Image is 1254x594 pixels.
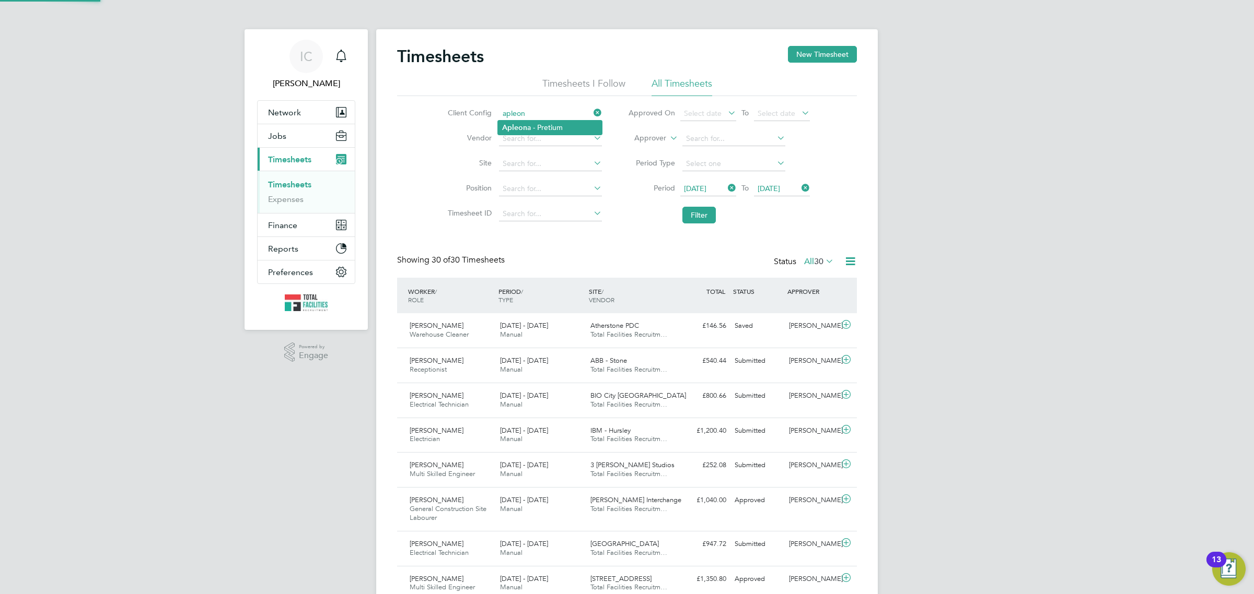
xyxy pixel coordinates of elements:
[435,287,437,295] span: /
[410,330,469,339] span: Warehouse Cleaner
[245,29,368,330] nav: Main navigation
[405,282,496,309] div: WORKER
[268,180,311,189] a: Timesheets
[285,294,328,311] img: tfrecruitment-logo-retina.png
[814,256,823,267] span: 30
[785,492,839,509] div: [PERSON_NAME]
[785,457,839,474] div: [PERSON_NAME]
[500,391,548,400] span: [DATE] - [DATE]
[410,539,463,548] span: [PERSON_NAME]
[1212,552,1246,586] button: Open Resource Center, 13 new notifications
[500,495,548,504] span: [DATE] - [DATE]
[628,108,675,117] label: Approved On
[268,267,313,277] span: Preferences
[785,317,839,335] div: [PERSON_NAME]
[738,181,752,195] span: To
[730,536,785,553] div: Submitted
[410,356,463,365] span: [PERSON_NAME]
[410,426,463,435] span: [PERSON_NAME]
[590,400,667,409] span: Total Facilities Recruitm…
[408,295,424,304] span: ROLE
[730,317,785,335] div: Saved
[410,400,469,409] span: Electrical Technician
[590,574,652,583] span: [STREET_ADDRESS]
[586,282,677,309] div: SITE
[730,457,785,474] div: Submitted
[258,237,355,260] button: Reports
[785,536,839,553] div: [PERSON_NAME]
[676,387,730,405] div: £800.66
[676,457,730,474] div: £252.08
[676,317,730,335] div: £146.56
[299,351,328,360] span: Engage
[500,434,522,443] span: Manual
[590,583,667,591] span: Total Facilities Recruitm…
[730,352,785,370] div: Submitted
[684,184,706,193] span: [DATE]
[445,133,492,142] label: Vendor
[397,46,484,67] h2: Timesheets
[445,208,492,218] label: Timesheet ID
[257,294,355,311] a: Go to home page
[499,207,602,221] input: Search for...
[590,548,667,557] span: Total Facilities Recruitm…
[758,184,780,193] span: [DATE]
[706,287,725,295] span: TOTAL
[502,123,527,132] b: Apleon
[590,495,681,504] span: [PERSON_NAME] Interchange
[500,400,522,409] span: Manual
[676,492,730,509] div: £1,040.00
[676,422,730,439] div: £1,200.40
[284,342,329,362] a: Powered byEngage
[498,295,513,304] span: TYPE
[788,46,857,63] button: New Timesheet
[268,131,286,141] span: Jobs
[590,321,639,330] span: Atherstone PDC
[730,422,785,439] div: Submitted
[500,426,548,435] span: [DATE] - [DATE]
[445,183,492,193] label: Position
[268,220,297,230] span: Finance
[258,101,355,124] button: Network
[590,504,667,513] span: Total Facilities Recruitm…
[590,460,675,469] span: 3 [PERSON_NAME] Studios
[410,321,463,330] span: [PERSON_NAME]
[499,182,602,196] input: Search for...
[500,460,548,469] span: [DATE] - [DATE]
[499,132,602,146] input: Search for...
[445,108,492,117] label: Client Config
[410,434,440,443] span: Electrician
[268,108,301,117] span: Network
[268,155,311,164] span: Timesheets
[500,365,522,374] span: Manual
[500,539,548,548] span: [DATE] - [DATE]
[738,106,752,120] span: To
[590,434,667,443] span: Total Facilities Recruitm…
[590,365,667,374] span: Total Facilities Recruitm…
[410,548,469,557] span: Electrical Technician
[785,571,839,588] div: [PERSON_NAME]
[500,574,548,583] span: [DATE] - [DATE]
[500,548,522,557] span: Manual
[590,356,627,365] span: ABB - Stone
[500,504,522,513] span: Manual
[500,356,548,365] span: [DATE] - [DATE]
[730,571,785,588] div: Approved
[496,282,586,309] div: PERIOD
[590,426,631,435] span: IBM - Hursley
[676,352,730,370] div: £540.44
[257,77,355,90] span: Isabelle Cowleard
[785,422,839,439] div: [PERSON_NAME]
[521,287,523,295] span: /
[258,124,355,147] button: Jobs
[730,492,785,509] div: Approved
[628,158,675,168] label: Period Type
[676,536,730,553] div: £947.72
[410,365,447,374] span: Receptionist
[500,330,522,339] span: Manual
[300,50,312,63] span: IC
[258,213,355,236] button: Finance
[730,387,785,405] div: Submitted
[785,387,839,405] div: [PERSON_NAME]
[500,583,522,591] span: Manual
